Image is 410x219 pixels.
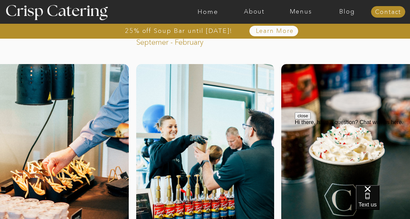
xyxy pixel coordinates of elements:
a: Home [185,8,231,15]
a: Contact [371,9,405,16]
a: Learn More [240,28,309,35]
iframe: podium webchat widget prompt [295,112,410,194]
a: Blog [324,8,370,15]
a: Menus [278,8,324,15]
a: About [231,8,278,15]
a: 25% off Soup Bar until [DATE]! [101,27,257,34]
p: Septemer - February [136,37,229,45]
iframe: podium webchat widget bubble [356,185,410,219]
